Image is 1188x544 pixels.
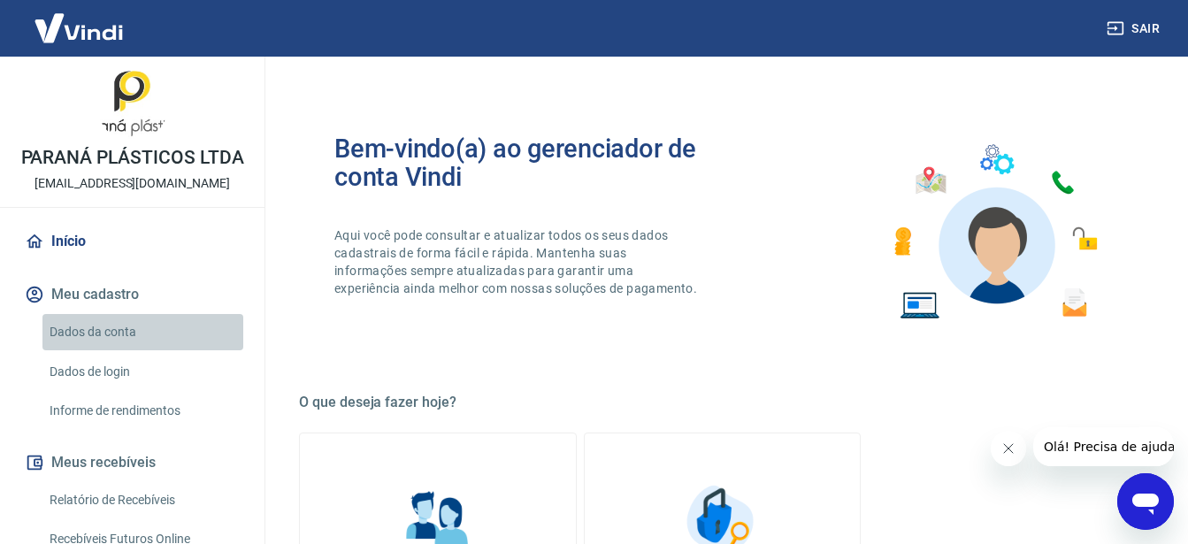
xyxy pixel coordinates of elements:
[21,222,243,261] a: Início
[34,174,230,193] p: [EMAIL_ADDRESS][DOMAIN_NAME]
[334,134,723,191] h2: Bem-vindo(a) ao gerenciador de conta Vindi
[1103,12,1167,45] button: Sair
[42,314,243,350] a: Dados da conta
[21,1,136,55] img: Vindi
[1033,427,1174,466] iframe: Mensagem da empresa
[991,431,1026,466] iframe: Fechar mensagem
[21,275,243,314] button: Meu cadastro
[97,71,168,142] img: fd33e317-762c-439b-931f-ab8ff7629df6.jpeg
[42,482,243,518] a: Relatório de Recebíveis
[21,149,244,167] p: PARANÁ PLÁSTICOS LTDA
[299,394,1146,411] h5: O que deseja fazer hoje?
[878,134,1110,330] img: Imagem de um avatar masculino com diversos icones exemplificando as funcionalidades do gerenciado...
[42,354,243,390] a: Dados de login
[21,443,243,482] button: Meus recebíveis
[1117,473,1174,530] iframe: Botão para abrir a janela de mensagens
[334,226,701,297] p: Aqui você pode consultar e atualizar todos os seus dados cadastrais de forma fácil e rápida. Mant...
[42,393,243,429] a: Informe de rendimentos
[11,12,149,27] span: Olá! Precisa de ajuda?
